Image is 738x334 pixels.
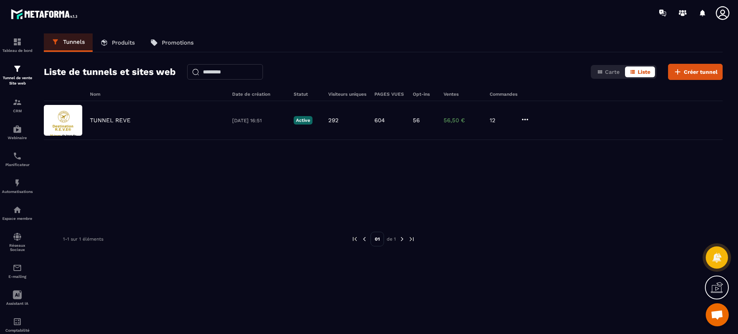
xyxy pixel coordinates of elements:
p: [DATE] 16:51 [232,118,286,123]
span: Créer tunnel [684,68,718,76]
p: Webinaire [2,136,33,140]
p: Comptabilité [2,328,33,332]
p: 56 [413,117,420,124]
p: Active [294,116,312,125]
img: next [399,236,406,243]
p: Assistant IA [2,301,33,306]
p: Promotions [162,39,194,46]
a: social-networksocial-networkRéseaux Sociaux [2,226,33,258]
a: Promotions [143,33,201,52]
p: Tunnel de vente Site web [2,75,33,86]
p: Tunnels [63,38,85,45]
a: schedulerschedulerPlanificateur [2,146,33,173]
img: formation [13,64,22,73]
p: 604 [374,117,385,124]
img: formation [13,98,22,107]
h6: PAGES VUES [374,91,405,97]
img: next [408,236,415,243]
h6: Visiteurs uniques [328,91,367,97]
img: email [13,263,22,273]
img: prev [351,236,358,243]
p: de 1 [387,236,396,242]
img: logo [11,7,80,21]
a: automationsautomationsEspace membre [2,199,33,226]
a: formationformationTableau de bord [2,32,33,58]
p: 292 [328,117,339,124]
p: TUNNEL REVE [90,117,131,124]
p: 12 [490,117,513,124]
a: automationsautomationsAutomatisations [2,173,33,199]
p: Produits [112,39,135,46]
img: social-network [13,232,22,241]
img: automations [13,125,22,134]
img: image [44,105,82,136]
img: prev [361,236,368,243]
div: Ouvrir le chat [706,303,729,326]
span: Carte [605,69,620,75]
p: Planificateur [2,163,33,167]
p: 56,50 € [444,117,482,124]
a: formationformationCRM [2,92,33,119]
span: Liste [638,69,650,75]
a: emailemailE-mailing [2,258,33,284]
p: 1-1 sur 1 éléments [63,236,103,242]
button: Créer tunnel [668,64,723,80]
button: Liste [625,66,655,77]
p: Espace membre [2,216,33,221]
a: Tunnels [44,33,93,52]
p: 01 [371,232,384,246]
h6: Nom [90,91,224,97]
a: formationformationTunnel de vente Site web [2,58,33,92]
img: automations [13,205,22,214]
p: Tableau de bord [2,48,33,53]
h6: Date de création [232,91,286,97]
p: E-mailing [2,274,33,279]
p: CRM [2,109,33,113]
h6: Statut [294,91,321,97]
img: scheduler [13,151,22,161]
a: Produits [93,33,143,52]
p: Automatisations [2,189,33,194]
h2: Liste de tunnels et sites web [44,64,176,80]
a: automationsautomationsWebinaire [2,119,33,146]
h6: Commandes [490,91,517,97]
h6: Ventes [444,91,482,97]
a: Assistant IA [2,284,33,311]
h6: Opt-ins [413,91,436,97]
p: Réseaux Sociaux [2,243,33,252]
button: Carte [592,66,624,77]
img: formation [13,37,22,47]
img: automations [13,178,22,188]
img: accountant [13,317,22,326]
